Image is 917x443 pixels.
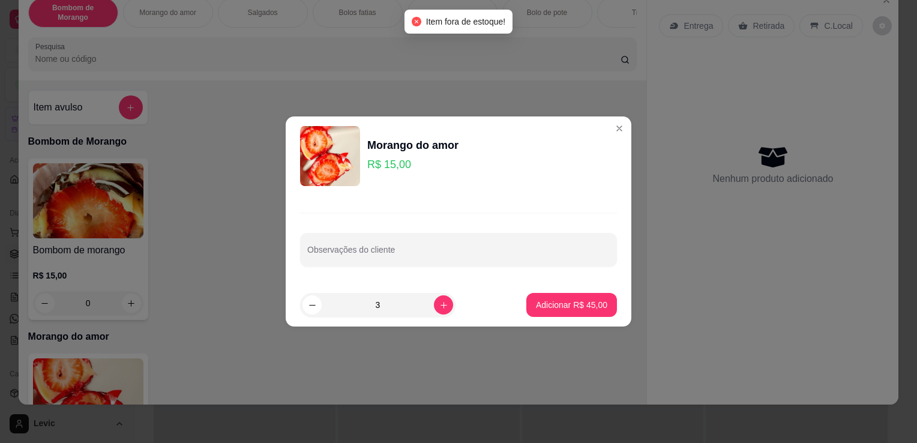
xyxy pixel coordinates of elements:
[302,295,322,315] button: decrease-product-quantity
[367,137,458,154] div: Morango do amor
[536,299,607,311] p: Adicionar R$ 45,00
[526,293,617,317] button: Adicionar R$ 45,00
[307,249,610,261] input: Observações do cliente
[367,156,458,173] p: R$ 15,00
[426,17,505,26] span: Item fora de estoque!
[434,295,453,315] button: increase-product-quantity
[412,17,421,26] span: close-circle
[300,126,360,186] img: product-image
[610,119,629,138] button: Close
